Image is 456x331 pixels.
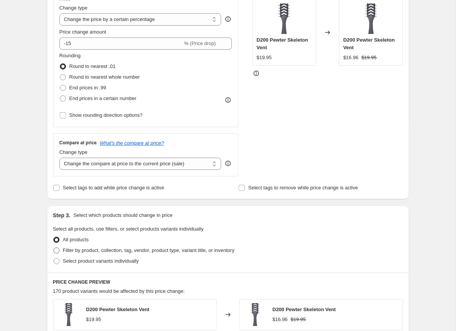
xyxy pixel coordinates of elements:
img: D200-F200TSPT-_1_7c438bd6-ace0-4bb4-90bb-835e2cbb7e6a_80x.png [57,303,80,326]
span: Change type [59,5,88,11]
input: -15 [59,37,183,50]
img: D200-F200TSPT-_1_7c438bd6-ace0-4bb4-90bb-835e2cbb7e6a_80x.png [269,3,299,34]
span: % (Price drop) [184,40,216,46]
img: D200-F200TSPT-_1_7c438bd6-ace0-4bb4-90bb-835e2cbb7e6a_80x.png [244,303,267,326]
span: D200 Pewter Skeleton Vent [273,307,336,312]
span: End prices in .99 [69,85,106,90]
span: D200 Pewter Skeleton Vent [257,37,308,50]
div: help [224,15,232,23]
span: Select tags to add while price change is active [63,185,164,191]
span: 170 product variants would be affected by this price change: [53,288,185,294]
strike: $19.95 [361,54,377,61]
span: Show rounding direction options? [69,112,143,118]
span: Round to nearest .01 [69,63,116,69]
strike: $19.95 [291,316,306,323]
span: Filter by product, collection, tag, vendor, product type, variant title, or inventory [63,247,234,253]
h3: Compare at price [59,140,97,146]
span: Price change amount [59,29,106,35]
span: D200 Pewter Skeleton Vent [343,37,395,50]
img: D200-F200TSPT-_1_7c438bd6-ace0-4bb4-90bb-835e2cbb7e6a_80x.png [356,3,386,34]
div: $16.96 [343,54,358,61]
span: All products [63,237,89,242]
button: What's the compare at price? [100,140,164,146]
div: $16.96 [273,316,288,323]
span: End prices in a certain number [69,95,136,101]
span: Select tags to remove while price change is active [248,185,358,191]
span: D200 Pewter Skeleton Vent [86,307,149,312]
div: help [224,160,232,167]
div: $19.95 [86,316,101,323]
p: Select which products should change in price [73,212,172,219]
span: Select all products, use filters, or select products variants individually [53,226,204,232]
span: Rounding [59,53,81,58]
span: Select product variants individually [63,258,139,264]
h2: Step 3. [53,212,71,219]
div: $19.95 [257,54,272,61]
span: Round to nearest whole number [69,74,140,80]
h6: PRICE CHANGE PREVIEW [53,279,403,285]
span: Change type [59,149,88,155]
